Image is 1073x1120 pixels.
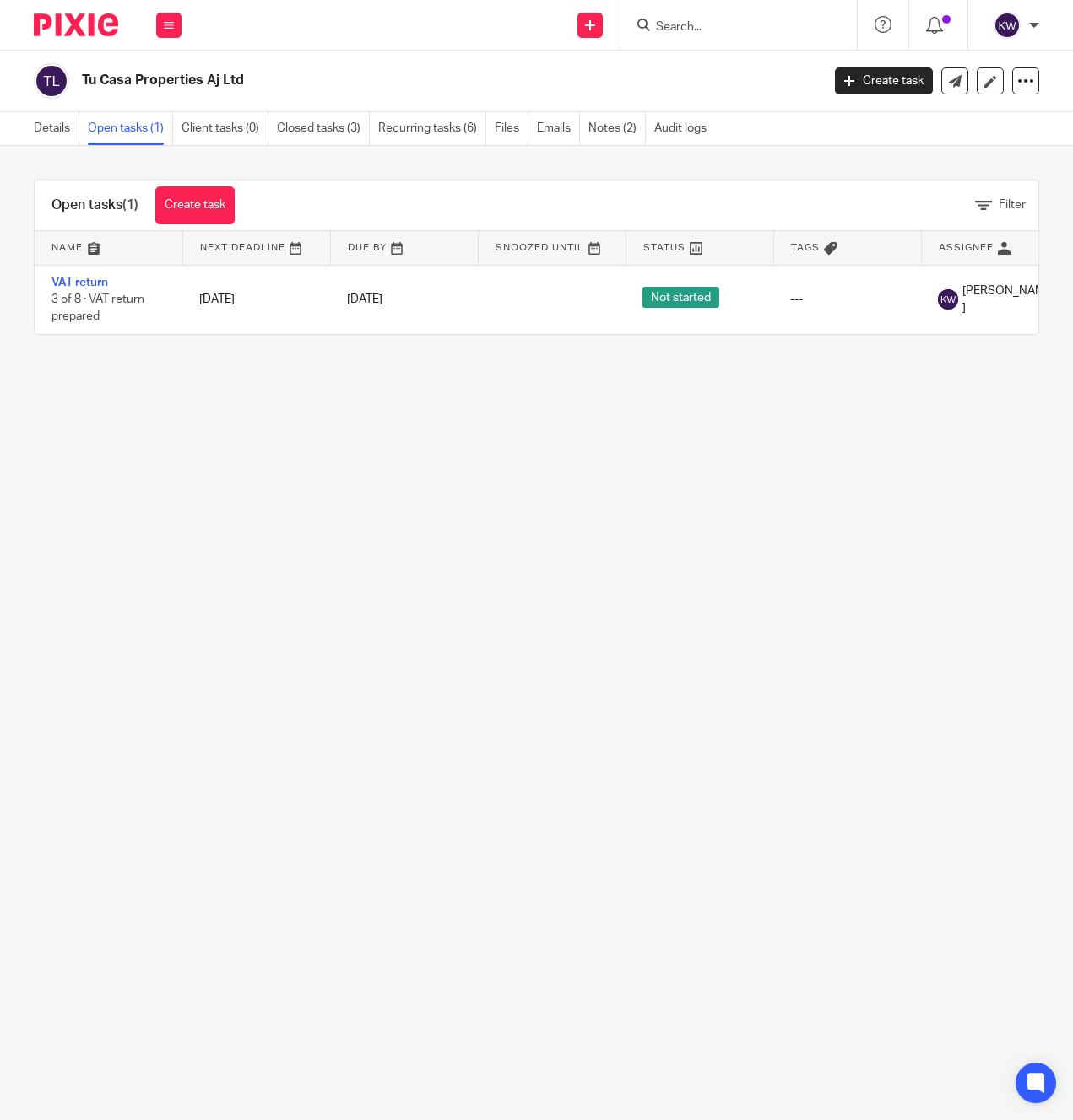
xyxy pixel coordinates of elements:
[34,63,69,99] img: svg%3E
[999,199,1026,211] span: Filter
[88,112,173,145] a: Open tasks (1)
[182,112,268,145] a: Client tasks (0)
[34,13,118,36] img: Pixie
[82,72,664,89] h2: Tu Casa Properties Aj Ltd
[378,112,486,145] a: Recurring tasks (6)
[347,293,382,305] span: [DATE]
[277,112,370,145] a: Closed tasks (3)
[182,265,330,334] td: [DATE]
[588,112,646,145] a: Notes (2)
[642,287,719,308] span: Not started
[654,20,806,35] input: Search
[51,197,138,214] h1: Open tasks
[537,112,580,145] a: Emails
[791,243,820,252] span: Tags
[496,243,584,252] span: Snoozed Until
[495,112,528,145] a: Files
[994,12,1021,39] img: svg%3E
[51,293,144,323] span: 3 of 8 · VAT return prepared
[654,112,715,145] a: Audit logs
[790,291,904,308] div: ---
[938,289,958,310] img: svg%3E
[155,186,235,224] a: Create task
[643,243,686,252] span: Status
[34,112,79,145] a: Details
[122,198,138,212] span: (1)
[51,277,108,288] a: VAT return
[835,67,933,94] a: Create task
[962,283,1052,317] span: [PERSON_NAME]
